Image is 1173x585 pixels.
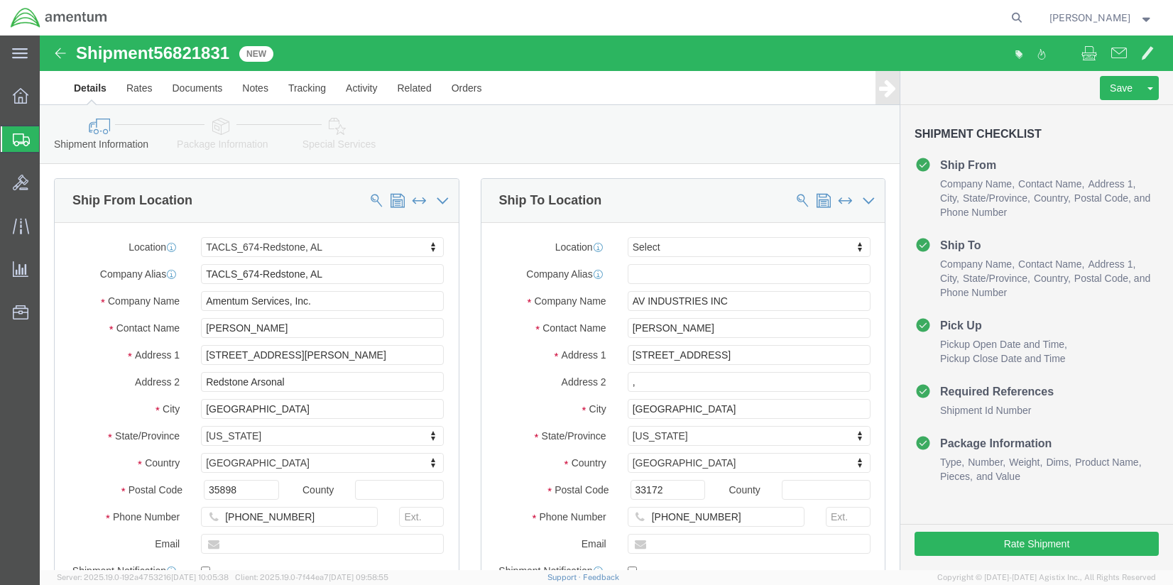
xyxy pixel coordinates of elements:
span: Copyright © [DATE]-[DATE] Agistix Inc., All Rights Reserved [937,572,1156,584]
a: Feedback [583,573,619,581]
span: [DATE] 09:58:55 [329,573,388,581]
span: Server: 2025.19.0-192a4753216 [57,573,229,581]
img: logo [10,7,108,28]
span: Client: 2025.19.0-7f44ea7 [235,573,388,581]
iframe: FS Legacy Container [40,35,1173,570]
a: Support [547,573,583,581]
button: [PERSON_NAME] [1049,9,1154,26]
span: Richard Mick [1049,10,1130,26]
span: [DATE] 10:05:38 [171,573,229,581]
